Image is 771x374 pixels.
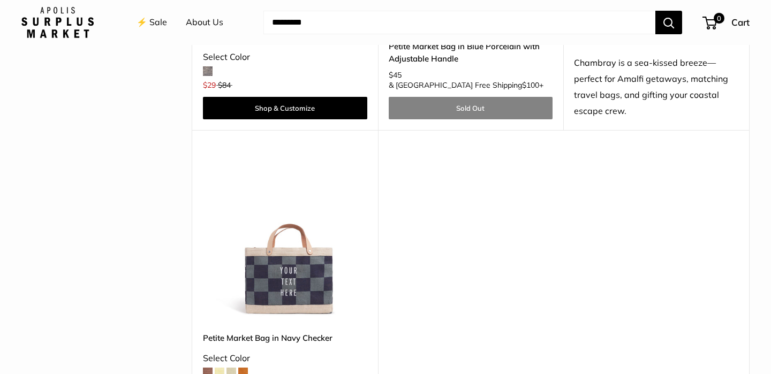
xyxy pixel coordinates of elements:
div: Select Color [203,350,367,367]
img: Apolis: Surplus Market [21,7,94,38]
span: & [GEOGRAPHIC_DATA] Free Shipping + [389,81,543,89]
img: description_Limited Edition Navy Checker Collection [203,157,367,321]
span: $84 [218,80,231,90]
span: $45 [389,70,402,80]
span: Cart [731,17,750,28]
a: Sold Out [389,97,553,119]
span: $100 [522,80,539,90]
a: About Us [186,14,223,30]
a: Petite Market Bag in Navy Checker [203,332,367,344]
a: Shop & Customize [203,97,367,119]
div: Select Color [203,49,367,65]
a: 0 Cart [704,14,750,31]
input: Search... [263,11,655,34]
a: ⚡️ Sale [137,14,167,30]
span: 0 [714,13,724,24]
button: Search [655,11,682,34]
a: description_Limited Edition Navy Checker CollectionPetite Market Bag in Navy Checker [203,157,367,321]
a: Petite Market Bag in Blue Porcelain with Adjustable Handle [389,40,553,65]
span: $29 [203,80,216,90]
div: Chambray is a sea-kissed breeze—perfect for Amalfi getaways, matching travel bags, and gifting yo... [574,55,738,119]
